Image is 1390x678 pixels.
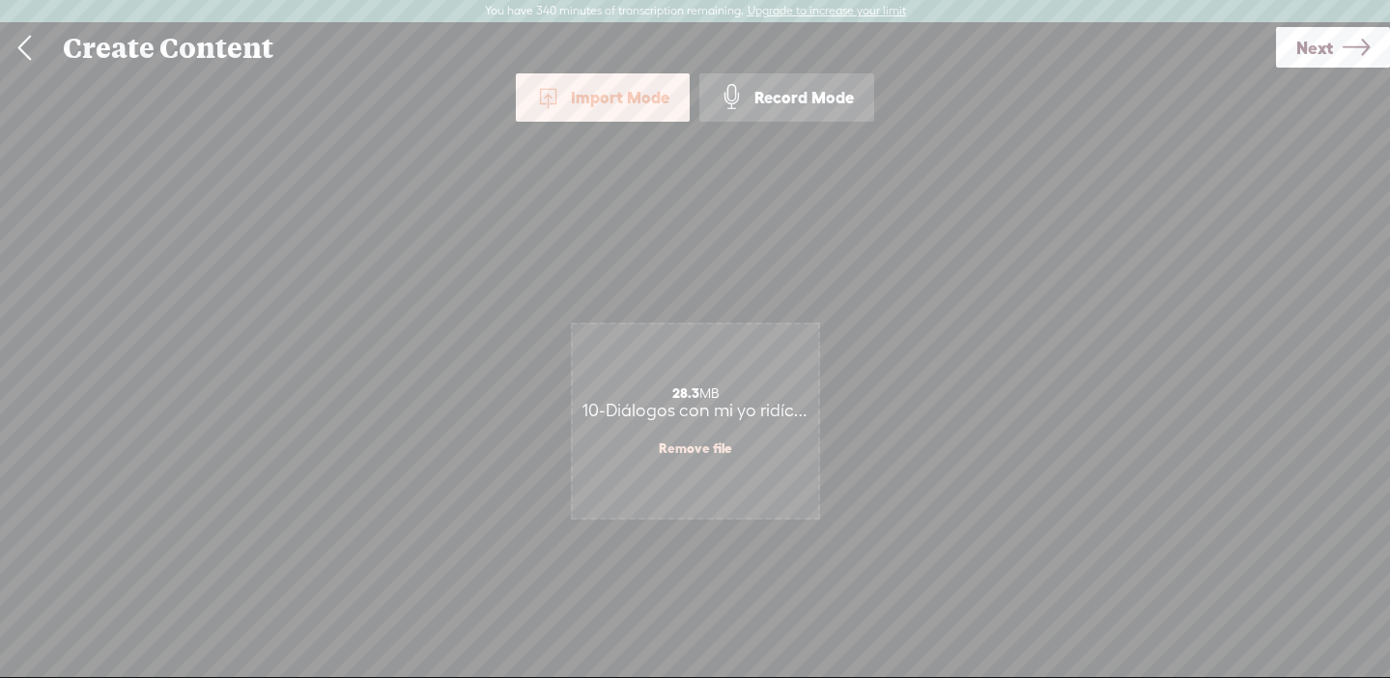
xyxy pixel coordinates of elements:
[1296,23,1333,72] span: Next
[516,73,690,122] div: Import Mode
[699,73,874,122] div: Record Mode
[672,385,699,401] strong: 28.3
[49,23,1276,73] div: Create Content
[748,4,906,19] label: Upgrade to increase your limit
[672,385,719,401] span: MB
[659,439,732,457] a: Remove file
[485,4,744,19] label: You have 340 minutes of transcription remaining.
[582,400,855,420] span: 10-Diálogos con mi yo ridículo.wav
